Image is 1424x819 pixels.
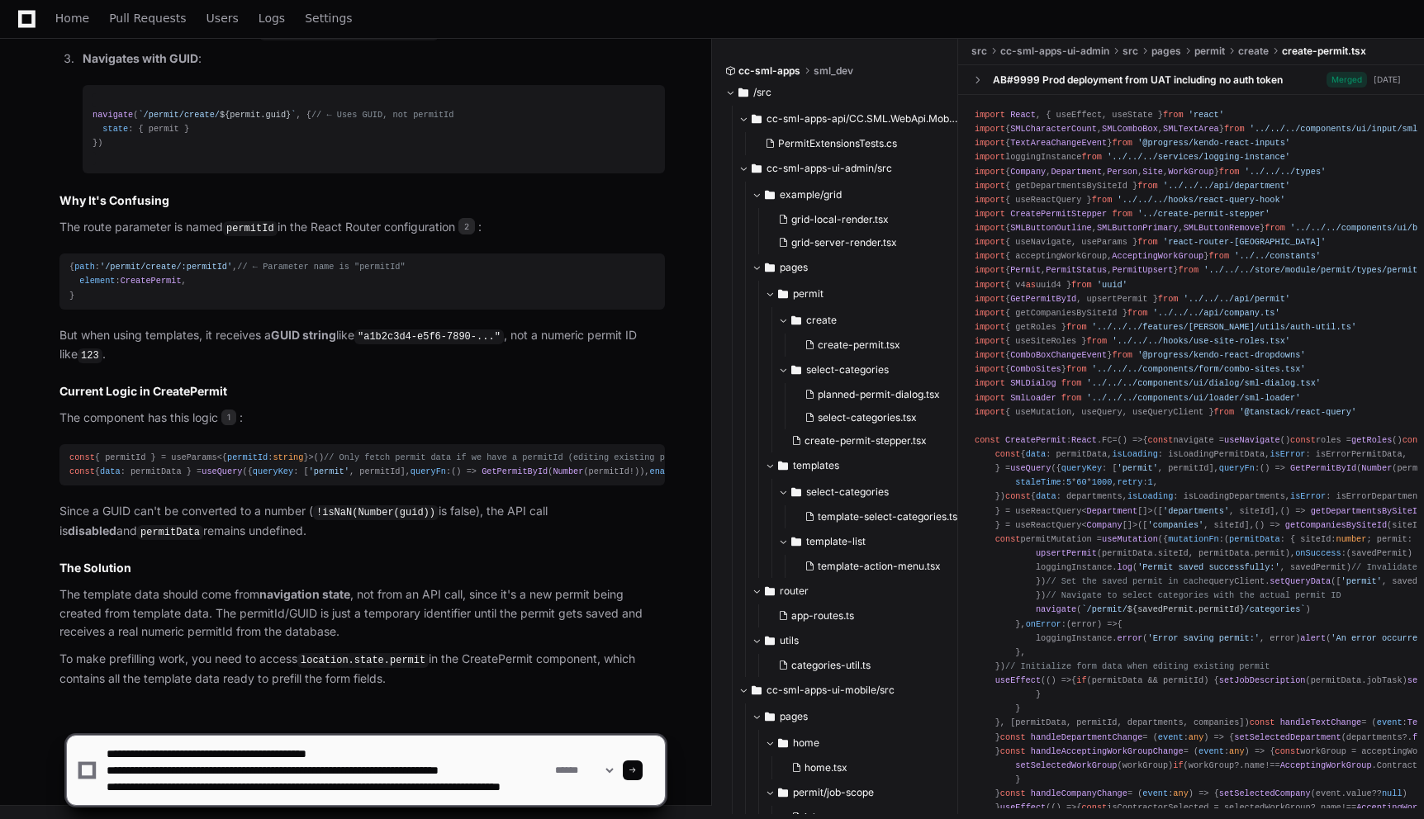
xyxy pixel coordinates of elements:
[1238,45,1269,58] span: create
[791,310,801,330] svg: Directory
[1010,139,1107,149] span: TextAreaChangeEvent
[69,260,655,302] div: { : , : , }
[1168,167,1213,177] span: WorkGroup
[55,13,89,23] span: Home
[806,363,889,376] span: select-categories
[1010,266,1041,276] span: Permit
[324,452,695,462] span: // Only fetch permit data if we have a permitId (editing existing permit)
[1005,435,1066,445] span: CreatePermit
[1102,125,1158,135] span: SMLComboBox
[1026,619,1061,629] span: onError
[758,132,949,155] button: PermitExtensionsTests.cs
[59,326,665,365] p: But when using templates, it receives a like , not a numeric permit ID like .
[1112,449,1157,459] span: isLoading
[59,218,665,238] p: The route parameter is named in the React Router configuration :
[1010,110,1036,120] span: React
[765,185,775,205] svg: Directory
[1061,464,1102,474] span: queryKey
[975,351,1005,361] span: import
[752,159,762,178] svg: Directory
[1010,125,1097,135] span: SMLCharacterCount
[1280,506,1306,516] span: () =>
[752,109,762,129] svg: Directory
[995,449,1021,459] span: const
[1118,435,1143,445] span: () =>
[1071,619,1097,629] span: error
[975,322,1005,332] span: import
[1366,675,1402,685] span: jobTask
[771,604,962,627] button: app-routes.ts
[1137,181,1158,191] span: from
[354,329,504,344] code: "a1b2c3d4-e5f6-7890-..."
[806,485,889,499] span: select-categories
[975,336,1005,346] span: import
[1224,125,1245,135] span: from
[273,452,303,462] span: string
[1245,167,1327,177] span: '../../../types'
[975,407,1005,417] span: import
[1208,252,1229,262] span: from
[1203,266,1422,276] span: '../../../store/module/permit/types/permit'
[780,585,809,598] span: router
[1107,167,1137,177] span: Person
[818,510,963,523] span: template-select-categories.tsx
[805,434,927,447] span: create-permit-stepper.tsx
[1046,591,1341,601] span: // Navigate to select categories with the actual permit ID
[771,654,962,677] button: categories-util.ts
[411,466,446,476] span: queryFn
[1005,492,1031,502] span: const
[1148,435,1174,445] span: const
[1137,351,1305,361] span: '@progress/kendo-react-dropdowns'
[798,383,963,406] button: planned-permit-dialog.tsx
[1137,209,1270,219] span: '../create-permit-stepper'
[1066,322,1087,332] span: from
[791,213,889,226] span: grid-local-render.tsx
[975,167,1005,177] span: import
[767,112,959,125] span: cc-sml-apps-api/CC.SML.WebApi.Mobile.Tests/Extensions
[253,466,293,476] span: queryKey
[1076,478,1086,488] span: 60
[311,110,454,120] span: // ← Uses GUID, not permitId
[1066,478,1071,488] span: 5
[59,383,665,400] h2: Current Logic in CreatePermit
[1112,139,1132,149] span: from
[752,578,972,604] button: router
[1127,308,1148,318] span: from
[1137,238,1158,248] span: from
[765,258,775,277] svg: Directory
[1290,464,1356,474] span: GetPermitById
[765,631,775,651] svg: Directory
[778,357,973,383] button: select-categories
[1290,435,1316,445] span: const
[1046,675,1071,685] span: () =>
[1148,478,1153,488] span: 1
[975,379,1005,389] span: import
[1087,393,1301,403] span: '../../../components/ui/loader/sml-loader'
[1010,351,1107,361] span: ComboBoxChangeEvent
[1036,492,1056,502] span: data
[1153,308,1280,318] span: '../../../api/company.ts'
[975,181,1005,191] span: import
[1270,577,1331,587] span: setQueryData
[121,276,182,286] span: CreatePermit
[1158,294,1179,304] span: from
[259,26,439,40] code: dispatch(permitAdded(permit))
[102,124,128,134] span: state
[1179,266,1199,276] span: from
[778,456,788,476] svg: Directory
[1118,195,1285,205] span: '../../../hooks/react-query-hook'
[1234,252,1321,262] span: '../../constants'
[818,338,900,352] span: create-permit.tsx
[259,13,285,23] span: Logs
[765,452,973,479] button: templates
[202,466,242,476] span: useQuery
[1102,435,1112,445] span: FC
[1112,252,1203,262] span: AcceptingWorkGroup
[1097,280,1127,290] span: 'uuid'
[791,360,801,380] svg: Directory
[975,153,1005,163] span: import
[1010,294,1076,304] span: GetPermitById
[221,409,236,426] span: 1
[1127,605,1245,615] span: ${savedPermit.permitId}
[1036,605,1076,615] span: navigate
